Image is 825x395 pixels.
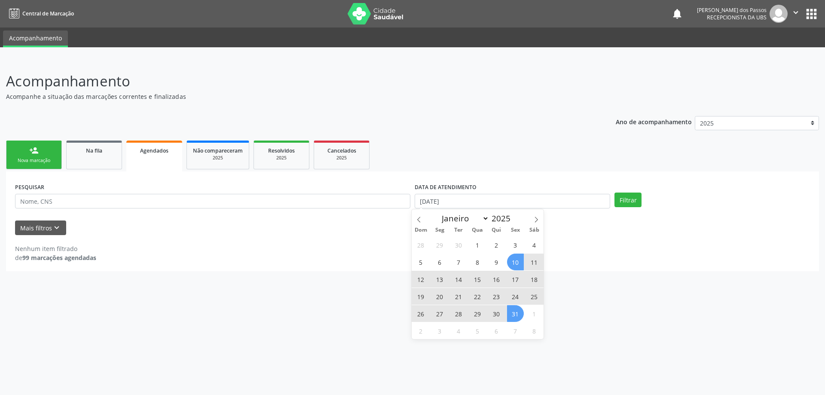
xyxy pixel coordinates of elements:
span: Outubro 29, 2025 [469,305,486,322]
span: Novembro 1, 2025 [526,305,543,322]
span: Setembro 28, 2025 [412,236,429,253]
span: Outubro 18, 2025 [526,271,543,288]
label: PESQUISAR [15,181,44,194]
span: Outubro 8, 2025 [469,254,486,270]
span: Outubro 6, 2025 [431,254,448,270]
span: Outubro 17, 2025 [507,271,524,288]
span: Ter [449,227,468,233]
span: Outubro 30, 2025 [488,305,505,322]
span: Setembro 29, 2025 [431,236,448,253]
span: Agendados [140,147,168,154]
span: Outubro 11, 2025 [526,254,543,270]
div: 2025 [320,155,363,161]
span: Na fila [86,147,102,154]
span: Novembro 4, 2025 [450,322,467,339]
span: Não compareceram [193,147,243,154]
span: Cancelados [327,147,356,154]
span: Outubro 1, 2025 [469,236,486,253]
span: Outubro 31, 2025 [507,305,524,322]
input: Nome, CNS [15,194,410,208]
div: 2025 [193,155,243,161]
span: Sáb [525,227,544,233]
span: Outubro 12, 2025 [412,271,429,288]
strong: 99 marcações agendadas [22,254,96,262]
span: Outubro 19, 2025 [412,288,429,305]
span: Novembro 8, 2025 [526,322,543,339]
span: Outubro 4, 2025 [526,236,543,253]
i:  [791,8,801,17]
span: Outubro 26, 2025 [412,305,429,322]
div: [PERSON_NAME] dos Passos [697,6,767,14]
span: Resolvidos [268,147,295,154]
button:  [788,5,804,23]
div: Nova marcação [12,157,55,164]
span: Setembro 30, 2025 [450,236,467,253]
span: Outubro 25, 2025 [526,288,543,305]
span: Outubro 21, 2025 [450,288,467,305]
span: Outubro 15, 2025 [469,271,486,288]
span: Outubro 14, 2025 [450,271,467,288]
span: Qua [468,227,487,233]
span: Outubro 5, 2025 [412,254,429,270]
span: Outubro 22, 2025 [469,288,486,305]
span: Recepcionista da UBS [707,14,767,21]
div: 2025 [260,155,303,161]
a: Central de Marcação [6,6,74,21]
i: keyboard_arrow_down [52,223,61,233]
span: Outubro 3, 2025 [507,236,524,253]
button: notifications [671,8,683,20]
input: Selecione um intervalo [415,194,610,208]
span: Outubro 7, 2025 [450,254,467,270]
p: Acompanhamento [6,70,575,92]
span: Novembro 7, 2025 [507,322,524,339]
span: Novembro 6, 2025 [488,322,505,339]
span: Novembro 2, 2025 [412,322,429,339]
span: Outubro 2, 2025 [488,236,505,253]
span: Novembro 3, 2025 [431,322,448,339]
p: Ano de acompanhamento [616,116,692,127]
img: img [770,5,788,23]
span: Dom [412,227,431,233]
p: Acompanhe a situação das marcações correntes e finalizadas [6,92,575,101]
div: de [15,253,96,262]
span: Outubro 10, 2025 [507,254,524,270]
span: Outubro 27, 2025 [431,305,448,322]
button: apps [804,6,819,21]
a: Acompanhamento [3,31,68,47]
span: Outubro 16, 2025 [488,271,505,288]
label: DATA DE ATENDIMENTO [415,181,477,194]
span: Outubro 24, 2025 [507,288,524,305]
button: Mais filtroskeyboard_arrow_down [15,220,66,236]
input: Year [489,213,517,224]
button: Filtrar [614,193,642,207]
span: Qui [487,227,506,233]
span: Outubro 23, 2025 [488,288,505,305]
div: person_add [29,146,39,155]
div: Nenhum item filtrado [15,244,96,253]
span: Central de Marcação [22,10,74,17]
span: Outubro 13, 2025 [431,271,448,288]
span: Outubro 9, 2025 [488,254,505,270]
span: Sex [506,227,525,233]
select: Month [438,212,489,224]
span: Seg [430,227,449,233]
span: Outubro 20, 2025 [431,288,448,305]
span: Novembro 5, 2025 [469,322,486,339]
span: Outubro 28, 2025 [450,305,467,322]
